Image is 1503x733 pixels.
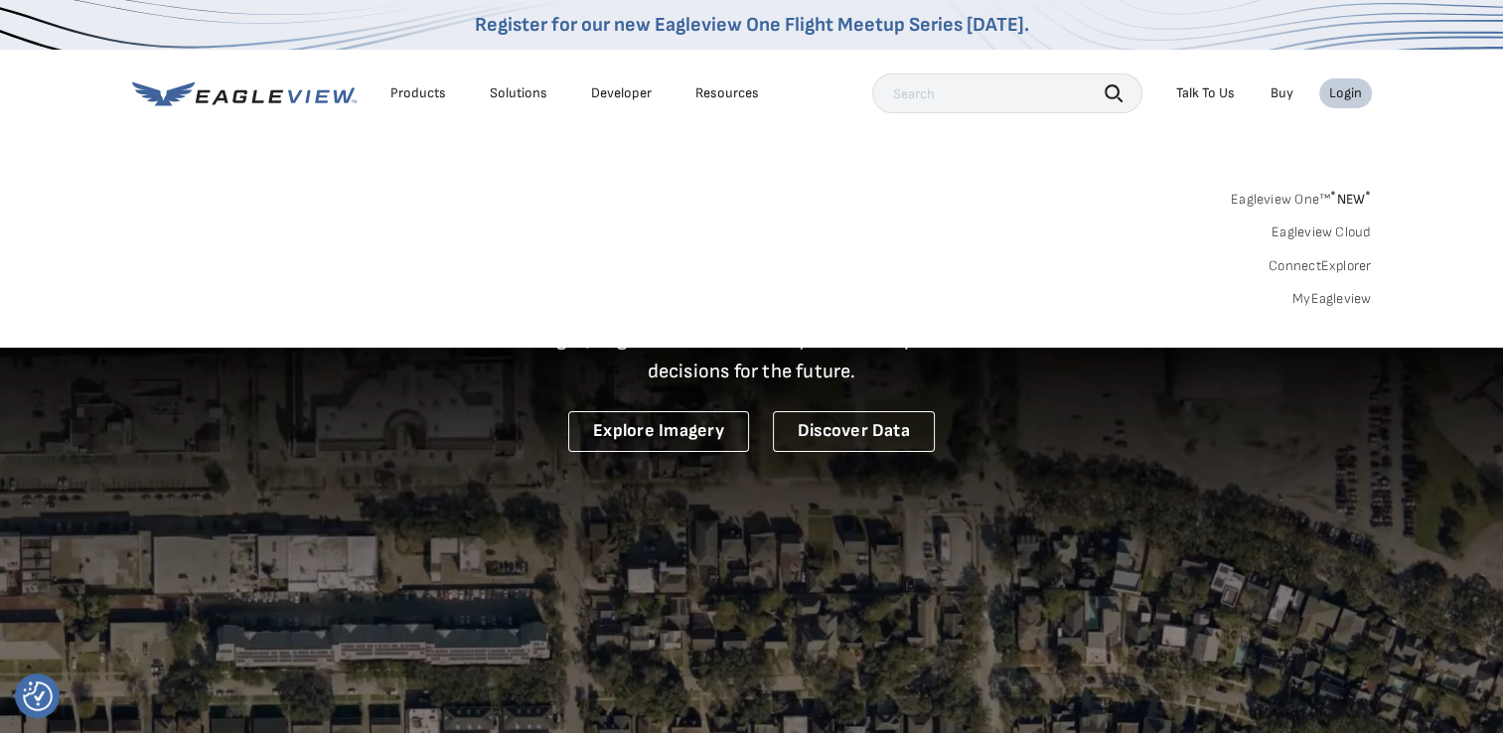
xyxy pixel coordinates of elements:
[23,681,53,711] button: Consent Preferences
[591,84,652,102] a: Developer
[1329,84,1362,102] div: Login
[1271,84,1293,102] a: Buy
[475,13,1029,37] a: Register for our new Eagleview One Flight Meetup Series [DATE].
[1292,290,1372,308] a: MyEagleview
[1272,223,1372,241] a: Eagleview Cloud
[773,411,935,452] a: Discover Data
[490,84,547,102] div: Solutions
[390,84,446,102] div: Products
[1330,191,1371,208] span: NEW
[1176,84,1235,102] div: Talk To Us
[568,411,749,452] a: Explore Imagery
[1231,185,1372,208] a: Eagleview One™*NEW*
[695,84,759,102] div: Resources
[1269,257,1372,275] a: ConnectExplorer
[23,681,53,711] img: Revisit consent button
[872,73,1142,113] input: Search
